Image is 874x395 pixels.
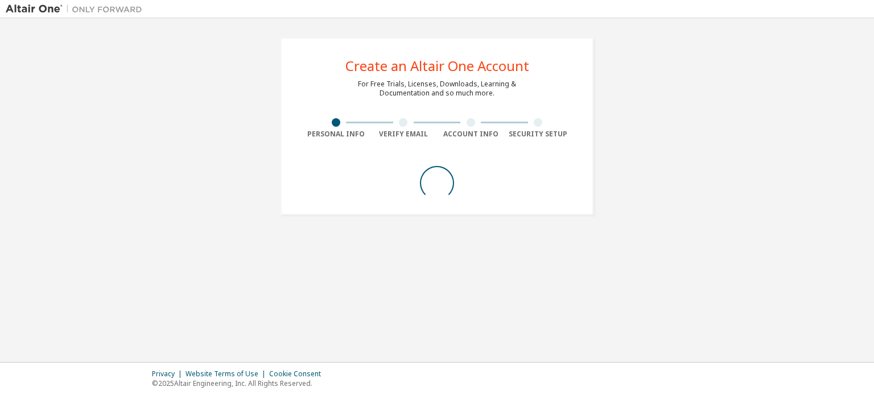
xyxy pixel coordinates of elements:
[505,130,572,139] div: Security Setup
[152,369,185,379] div: Privacy
[302,130,370,139] div: Personal Info
[370,130,438,139] div: Verify Email
[269,369,328,379] div: Cookie Consent
[6,3,148,15] img: Altair One
[152,379,328,388] p: © 2025 Altair Engineering, Inc. All Rights Reserved.
[345,59,529,73] div: Create an Altair One Account
[437,130,505,139] div: Account Info
[358,80,516,98] div: For Free Trials, Licenses, Downloads, Learning & Documentation and so much more.
[185,369,269,379] div: Website Terms of Use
